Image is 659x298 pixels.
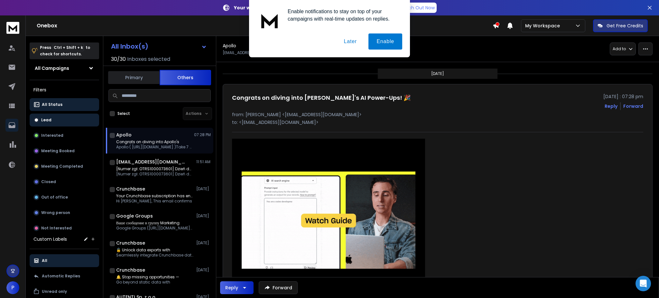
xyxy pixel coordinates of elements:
button: P [6,281,19,294]
button: Meeting Completed [30,160,99,173]
div: Enable notifications to stay on top of your campaigns with real-time updates on replies. [283,8,402,23]
p: Hi [PERSON_NAME], This email confirms [116,199,193,204]
p: Out of office [41,195,68,200]
label: Select [117,111,130,116]
h1: [EMAIL_ADDRESS][DOMAIN_NAME] [116,159,187,165]
button: Reply [605,103,617,109]
p: Ваше сообщение в группу Marketing [116,220,193,226]
button: Not Interested [30,222,99,235]
button: Primary [108,70,160,85]
p: Unread only [42,289,67,294]
button: Interested [30,129,99,142]
p: 07:28 PM [194,132,211,137]
button: Meeting Booked [30,144,99,157]
h1: Congrats on diving into [PERSON_NAME]'s AI Power-Ups! 🎉 [232,93,411,102]
p: 🔓 Unlock data exports with [116,247,193,253]
p: from: [PERSON_NAME] <[EMAIL_ADDRESS][DOMAIN_NAME]> [232,111,643,118]
p: [Numer zgł.:OTRS1000073601] Dzień dobry_Potwierdzenie zarejestrowania [116,166,193,172]
p: All [42,258,47,263]
h3: Custom Labels [33,236,67,242]
button: Reply [220,281,254,294]
p: Go beyond static data with [116,280,179,285]
div: Forward [623,103,643,109]
p: [Numer zgł.:OTRS1000073601] Dzień dobry_Potwierdzenie zarejestrowania [116,172,193,177]
p: [DATE] [196,213,211,219]
p: Hey [PERSON_NAME], [243,277,414,283]
button: Enable [368,33,402,50]
h3: Inboxes selected [127,55,170,63]
div: Open Intercom Messenger [636,276,651,291]
span: 30 / 30 [111,55,126,63]
p: 🔔 Stop missing opportunities — [116,275,179,280]
p: [DATE] [196,186,211,191]
button: Wrong person [30,206,99,219]
p: Google Groups ([URL][DOMAIN_NAME][DOMAIN_NAME]) Запись, которую вы [116,226,193,231]
img: notification icon [257,8,283,33]
img: Apollo [309,157,348,167]
p: Apollo ( [URL][DOMAIN_NAME] )Take 7 minutes [DATE] [116,144,193,150]
button: Unread only [30,285,99,298]
h1: Apollo [116,132,132,138]
p: Not Interested [41,226,72,231]
p: to: <[EMAIL_ADDRESS][DOMAIN_NAME]> [232,119,643,126]
button: All [30,254,99,267]
p: Wrong person [41,210,70,215]
button: Lead [30,114,99,126]
button: Out of office [30,191,99,204]
p: Automatic Replies [42,274,80,279]
img: Take 7 minutes today to watch this video and get tips on writing better AI prompts! [242,172,415,269]
button: Automatic Replies [30,270,99,283]
p: Your Crunchbase subscription has ended [116,193,193,199]
h1: Google Groups [116,213,153,219]
p: [DATE] [196,267,211,273]
p: Interested [41,133,63,138]
p: 11:51 AM [196,159,211,164]
p: Closed [41,179,56,184]
h1: Crunchbase [116,186,145,192]
p: Congrats on diving into Apollo's [116,139,193,144]
p: Meeting Booked [41,148,75,154]
p: [DATE] [196,240,211,246]
h1: Crunchbase [116,267,145,273]
button: All Campaigns [30,62,99,75]
div: Reply [225,284,238,291]
p: Meeting Completed [41,164,83,169]
p: All Status [42,102,62,107]
h1: Crunchbase [116,240,145,246]
p: Lead [41,117,51,123]
button: Others [160,70,211,85]
p: Seamlessly integrate Crunchbase data — [116,253,193,258]
h3: Filters [30,85,99,94]
h1: All Campaigns [35,65,69,71]
p: [DATE] : 07:28 pm [603,93,643,100]
p: [DATE] [431,71,444,76]
button: Forward [259,281,298,294]
button: Closed [30,175,99,188]
button: All Status [30,98,99,111]
button: Later [336,33,365,50]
